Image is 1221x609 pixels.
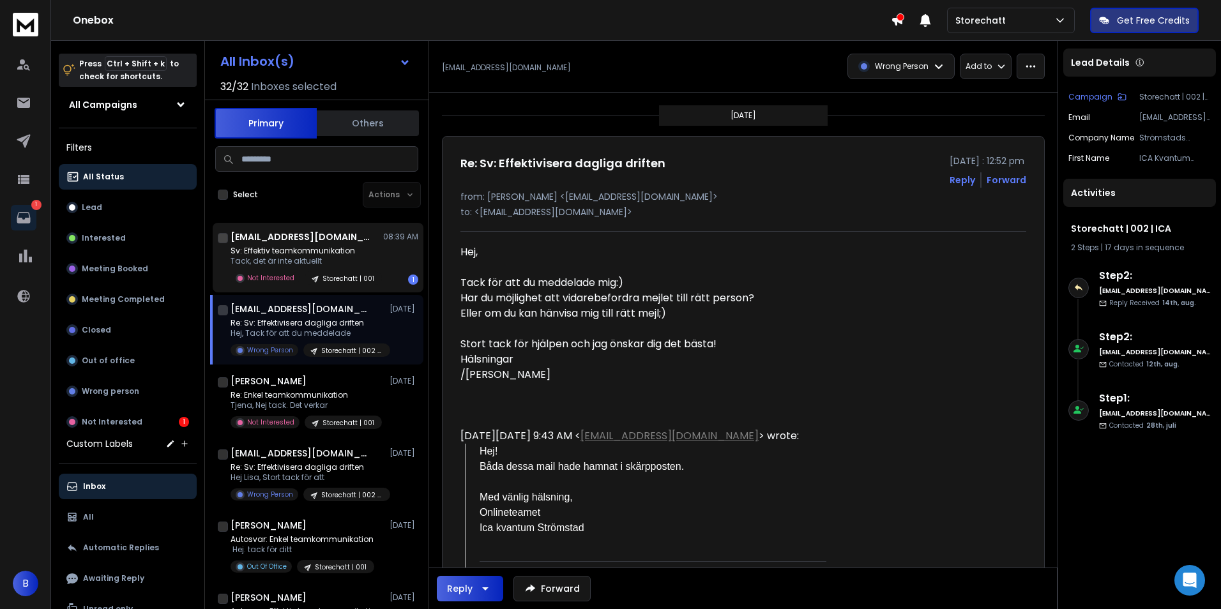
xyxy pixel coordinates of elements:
p: Meeting Booked [82,264,148,274]
p: Not Interested [82,417,142,427]
h3: Inboxes selected [251,79,337,94]
p: First Name [1068,153,1109,163]
p: Storechatt | 001 [322,418,374,428]
p: 08:39 AM [383,232,418,242]
button: Closed [59,317,197,343]
button: All Status [59,164,197,190]
h3: Filters [59,139,197,156]
p: Wrong Person [247,490,293,499]
p: Email [1068,112,1090,123]
div: Forward [987,174,1026,186]
h1: All Inbox(s) [220,55,294,68]
p: Storechatt | 002 | ICA [1139,92,1211,102]
label: Select [233,190,258,200]
div: Activities [1063,179,1216,207]
button: Forward [513,576,591,601]
button: All Campaigns [59,92,197,117]
div: | [1071,243,1208,253]
p: Reply Received [1109,298,1196,308]
p: [DATE] [390,520,418,530]
p: [DATE] [731,110,756,121]
button: Reply [950,174,975,186]
p: Tack, det är inte aktuellt [231,256,382,266]
div: Onlineteamet [480,505,833,520]
p: Wrong Person [247,345,293,355]
h1: [PERSON_NAME] [231,519,307,532]
button: Lead [59,195,197,220]
span: Ctrl + Shift + k [105,56,167,71]
p: Storechatt | 001 [315,562,367,572]
button: Inbox [59,474,197,499]
h1: Storechatt | 002 | ICA [1071,222,1208,235]
p: Wrong person [82,386,139,396]
p: Wrong Person [875,61,929,71]
p: Out Of Office [247,562,287,571]
p: Re: Enkel teamkommunikation [231,390,382,400]
p: Automatic Replies [83,543,159,553]
p: from: [PERSON_NAME] <[EMAIL_ADDRESS][DOMAIN_NAME]> [460,190,1026,203]
button: Not Interested1 [59,409,197,435]
h6: Step 2 : [1099,268,1211,283]
h6: Step 1 : [1099,391,1211,406]
strong: Från: [480,566,507,581]
p: Hej. tack för ditt [231,545,374,555]
p: Hej, Tack för att du meddelade [231,328,384,338]
div: [DATE][DATE] 9:43 AM < > wrote: [460,428,833,444]
p: Storechatt | 001 [322,274,374,283]
p: [DATE] [390,592,418,603]
button: Out of office [59,348,197,373]
div: Hej! [480,444,833,459]
div: Med vänlig hälsning, [480,490,833,505]
button: Awaiting Reply [59,566,197,591]
div: Hälsningar [460,352,833,367]
p: [DATE] [390,376,418,386]
p: Contacted [1109,359,1179,369]
button: Reply [437,576,503,601]
p: Not Interested [247,273,294,283]
div: /[PERSON_NAME] [460,367,833,382]
button: Get Free Credits [1090,8,1199,33]
a: [EMAIL_ADDRESS][DOMAIN_NAME] [580,428,759,443]
span: 12th, aug. [1146,359,1179,369]
p: [EMAIL_ADDRESS][DOMAIN_NAME] [442,63,571,73]
h6: Step 2 : [1099,329,1211,345]
div: 1 [179,417,189,427]
p: to: <[EMAIL_ADDRESS][DOMAIN_NAME]> [460,206,1026,218]
p: Lead [82,202,102,213]
p: Press to check for shortcuts. [79,57,179,83]
button: All [59,504,197,530]
button: Interested [59,225,197,251]
h1: Re: Sv: Effektivisera dagliga driften [460,154,665,172]
p: 1 [31,200,42,210]
button: Meeting Completed [59,287,197,312]
img: logo [13,13,38,36]
p: Campaign [1068,92,1112,102]
span: 28th, juli [1146,421,1176,430]
p: ICA Kvantum Strömstad [1139,153,1211,163]
p: All Status [83,172,124,182]
h1: [EMAIL_ADDRESS][DOMAIN_NAME] [231,447,371,460]
p: [EMAIL_ADDRESS][DOMAIN_NAME] [1139,112,1211,123]
span: 17 days in sequence [1105,242,1184,253]
p: Inbox [83,481,105,492]
h6: [EMAIL_ADDRESS][DOMAIN_NAME] [1099,286,1211,296]
div: Ica kvantum Strömstad [480,520,833,536]
div: Hej, [460,244,833,260]
button: B [13,571,38,596]
p: Storechatt [955,14,1011,27]
p: Closed [82,325,111,335]
button: Others [317,109,419,137]
button: Automatic Replies [59,535,197,560]
p: Company Name [1068,133,1134,143]
p: Hej Lisa, Stort tack för att [231,472,384,483]
span: 14th, aug. [1162,298,1196,308]
div: Båda dessa mail hade hamnat i skärpposten. [480,459,833,474]
div: 1 [408,274,418,285]
p: Re: Sv: Effektivisera dagliga driften [231,462,384,472]
h1: [PERSON_NAME] [231,375,307,387]
h1: [EMAIL_ADDRESS][DOMAIN_NAME] [231,230,371,243]
p: Not Interested [247,417,294,427]
p: Out of office [82,356,135,366]
div: Har du möjlighet att vidarebefordra mejlet till rätt person? Eller om du kan hänvisa mig till rät... [460,290,833,321]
